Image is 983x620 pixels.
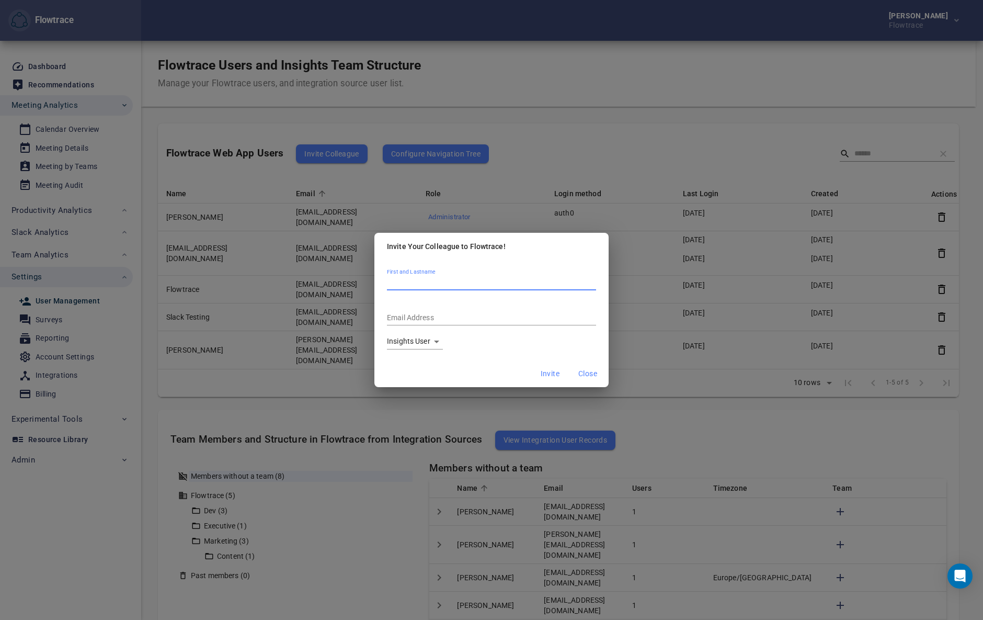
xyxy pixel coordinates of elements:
[571,364,604,384] button: Close
[947,563,973,589] div: Open Intercom Messenger
[387,334,443,350] div: Insights User
[533,364,567,384] button: Invite
[387,269,436,275] label: First and Lastname
[541,367,559,380] span: Invite
[387,241,596,252] h2: Invite Your Colleague to Flowtrace!
[578,367,597,380] span: Close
